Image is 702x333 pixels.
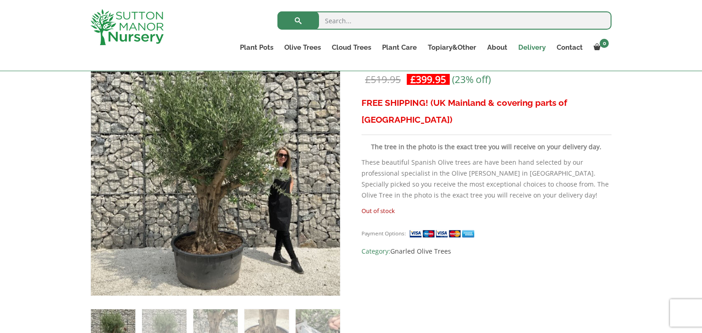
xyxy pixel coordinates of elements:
span: Category: [362,246,612,257]
span: £ [410,73,416,86]
bdi: 519.95 [365,73,401,86]
small: Payment Options: [362,230,406,237]
p: Out of stock [362,205,612,216]
span: £ [365,73,371,86]
span: (23% off) [452,73,491,86]
a: Plant Care [377,41,422,54]
a: Delivery [513,41,551,54]
a: 0 [588,41,612,54]
a: Plant Pots [234,41,279,54]
a: Topiary&Other [422,41,482,54]
a: Contact [551,41,588,54]
strong: The tree in the photo is the exact tree you will receive on your delivery day. [371,142,601,151]
input: Search... [277,11,612,30]
a: Cloud Trees [326,41,377,54]
a: Olive Trees [279,41,326,54]
img: payment supported [409,229,478,239]
h3: FREE SHIPPING! (UK Mainland & covering parts of [GEOGRAPHIC_DATA]) [362,94,612,128]
p: These beautiful Spanish Olive trees are have been hand selected by our professional specialist in... [362,157,612,201]
bdi: 399.95 [410,73,446,86]
a: Gnarled Olive Trees [390,247,451,255]
img: logo [90,9,164,45]
span: 0 [600,39,609,48]
a: About [482,41,513,54]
